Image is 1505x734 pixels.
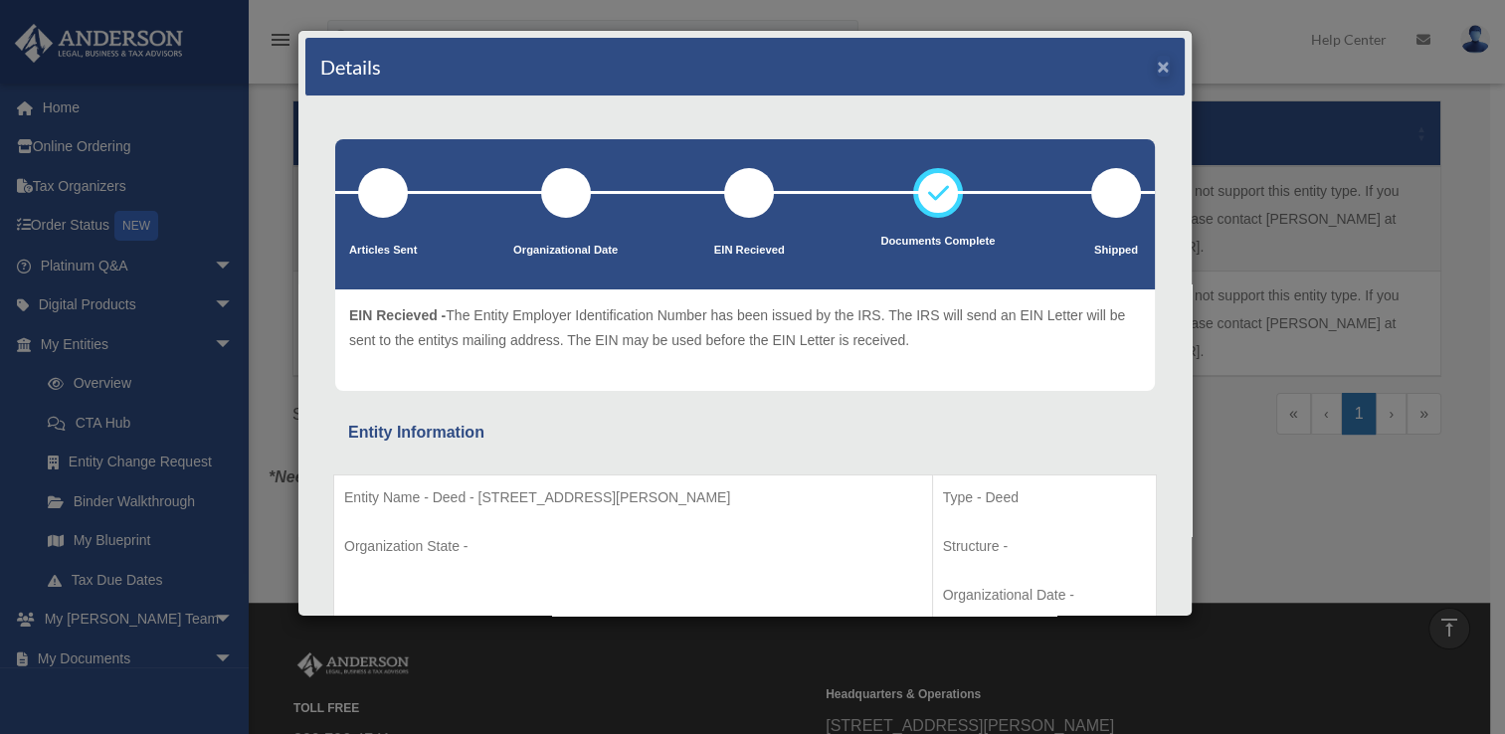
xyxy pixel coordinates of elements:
p: Organizational Date - [943,583,1146,608]
p: Articles Sent [349,241,417,261]
button: × [1157,56,1170,77]
p: Structure - [943,534,1146,559]
p: EIN Recieved [714,241,785,261]
p: Shipped [1091,241,1141,261]
p: Entity Name - Deed - [STREET_ADDRESS][PERSON_NAME] [344,485,922,510]
h4: Details [320,53,381,81]
p: Type - Deed [943,485,1146,510]
p: Documents Complete [880,232,995,252]
span: EIN Recieved - [349,307,446,323]
div: Entity Information [348,419,1142,447]
p: Organizational Date [513,241,618,261]
p: Organization State - [344,534,922,559]
p: The Entity Employer Identification Number has been issued by the IRS. The IRS will send an EIN Le... [349,303,1141,352]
